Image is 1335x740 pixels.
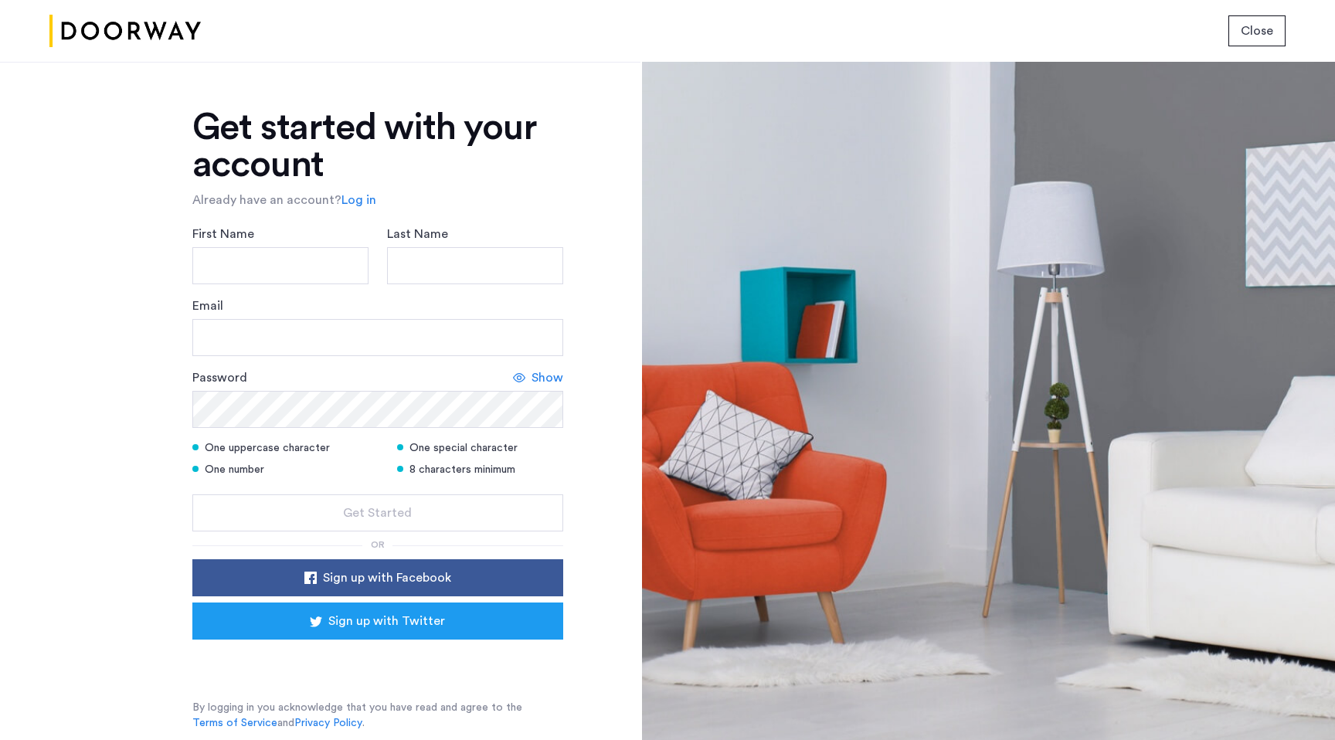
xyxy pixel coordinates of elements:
a: Privacy Policy [294,715,362,731]
button: button [192,603,563,640]
label: Password [192,368,247,387]
label: Last Name [387,225,448,243]
label: First Name [192,225,254,243]
button: button [1228,15,1286,46]
button: button [192,559,563,596]
p: By logging in you acknowledge that you have read and agree to the and . [192,700,563,731]
button: button [192,494,563,531]
span: Get Started [343,504,412,522]
div: One special character [397,440,563,456]
div: One number [192,462,378,477]
div: 8 characters minimum [397,462,563,477]
iframe: Sign in with Google Button [216,644,540,678]
span: Sign up with Facebook [323,569,451,587]
div: One uppercase character [192,440,378,456]
span: or [371,540,385,549]
a: Log in [341,191,376,209]
span: Sign up with Twitter [328,612,445,630]
label: Email [192,297,223,315]
img: logo [49,2,201,60]
span: Already have an account? [192,194,341,206]
a: Terms of Service [192,715,277,731]
h1: Get started with your account [192,109,563,183]
span: Show [532,368,563,387]
span: Close [1241,22,1273,40]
